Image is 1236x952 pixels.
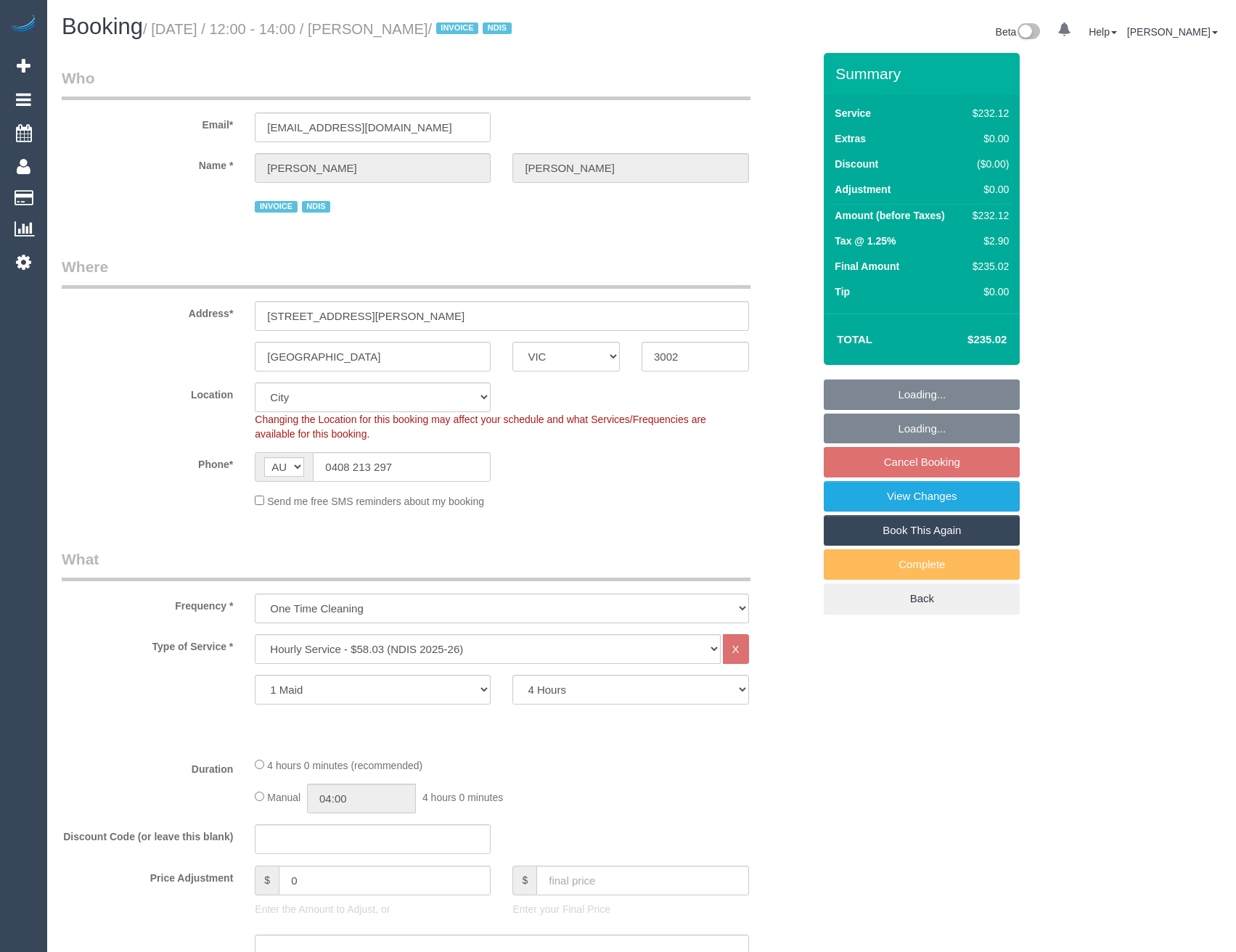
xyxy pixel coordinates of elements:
label: Name * [51,153,244,173]
div: $235.02 [967,259,1009,274]
label: Service [835,106,871,120]
label: Location [51,382,244,402]
a: Beta [996,26,1041,38]
input: Email* [255,112,491,142]
div: $232.12 [967,208,1009,223]
label: Amount (before Taxes) [835,208,944,223]
span: $ [255,866,279,895]
label: Tip [835,284,850,299]
img: New interface [1016,23,1040,42]
span: NDIS [483,22,511,34]
label: Extras [835,131,866,146]
span: 4 hours 0 minutes [422,792,503,803]
div: $0.00 [967,284,1009,299]
div: $232.12 [967,106,1009,120]
img: Automaid Logo [9,15,38,35]
label: Phone* [51,452,244,472]
label: Adjustment [835,182,891,197]
div: $0.00 [967,131,1009,146]
h4: $235.02 [924,334,1007,346]
span: INVOICE [255,201,297,213]
span: / [428,21,516,37]
input: final price [536,866,748,895]
a: Help [1089,26,1117,38]
legend: Where [62,256,750,289]
label: Email* [51,112,244,132]
label: Discount Code (or leave this blank) [51,824,244,844]
div: ($0.00) [967,157,1009,171]
label: Final Amount [835,259,899,274]
label: Tax @ 1.25% [835,234,896,248]
p: Enter your Final Price [512,902,748,916]
span: NDIS [302,201,330,213]
a: View Changes [824,481,1020,512]
input: Suburb* [255,342,491,372]
span: INVOICE [436,22,478,34]
input: Post Code* [642,342,749,372]
span: 4 hours 0 minutes (recommended) [267,760,422,771]
input: Last Name* [512,153,748,183]
p: Enter the Amount to Adjust, or [255,902,491,916]
span: Send me free SMS reminders about my booking [267,496,484,507]
label: Type of Service * [51,634,244,654]
span: Booking [62,14,143,39]
label: Address* [51,301,244,321]
span: Changing the Location for this booking may affect your schedule and what Services/Frequencies are... [255,414,706,440]
h3: Summary [835,65,1012,82]
legend: What [62,549,750,581]
div: $2.90 [967,234,1009,248]
legend: Who [62,67,750,100]
label: Price Adjustment [51,866,244,885]
span: Manual [267,792,300,803]
strong: Total [837,333,872,345]
small: / [DATE] / 12:00 - 14:00 / [PERSON_NAME] [143,21,516,37]
label: Discount [835,157,878,171]
a: Back [824,583,1020,614]
span: $ [512,866,536,895]
label: Duration [51,757,244,776]
label: Frequency * [51,594,244,613]
input: First Name* [255,153,491,183]
a: Book This Again [824,515,1020,546]
a: [PERSON_NAME] [1127,26,1218,38]
input: Phone* [313,452,491,482]
div: $0.00 [967,182,1009,197]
